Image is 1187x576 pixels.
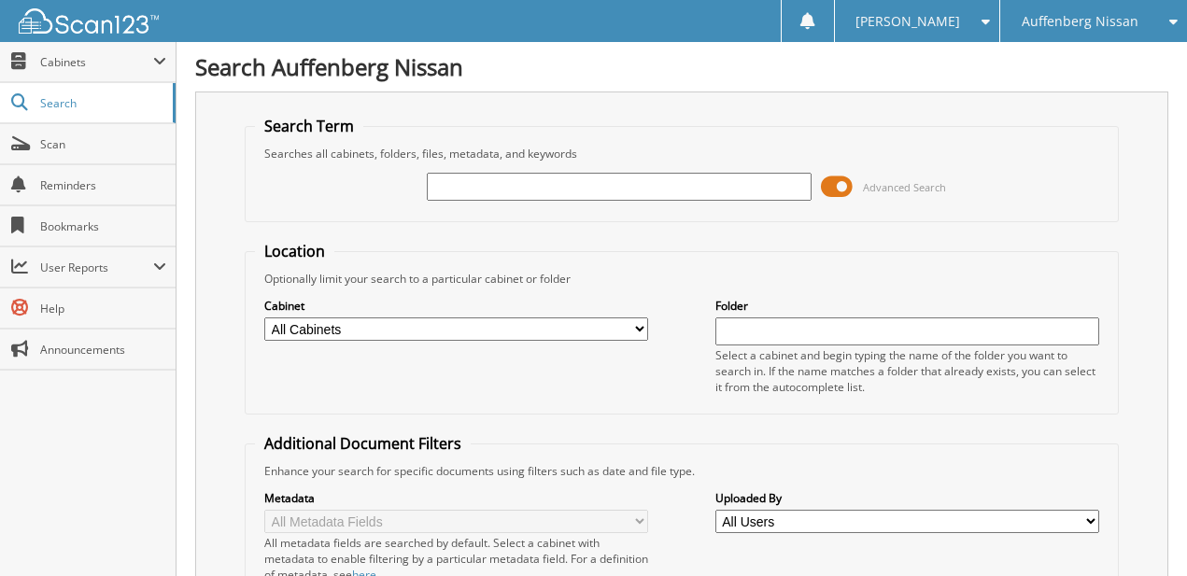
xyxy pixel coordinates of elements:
[40,218,166,234] span: Bookmarks
[715,298,1099,314] label: Folder
[1022,16,1138,27] span: Auffenberg Nissan
[40,95,163,111] span: Search
[195,51,1168,82] h1: Search Auffenberg Nissan
[40,177,166,193] span: Reminders
[255,241,334,261] legend: Location
[40,301,166,316] span: Help
[40,260,153,275] span: User Reports
[255,271,1109,287] div: Optionally limit your search to a particular cabinet or folder
[715,490,1099,506] label: Uploaded By
[264,298,648,314] label: Cabinet
[255,463,1109,479] div: Enhance your search for specific documents using filters such as date and file type.
[40,136,166,152] span: Scan
[264,490,648,506] label: Metadata
[255,433,471,454] legend: Additional Document Filters
[19,8,159,34] img: scan123-logo-white.svg
[255,116,363,136] legend: Search Term
[863,180,946,194] span: Advanced Search
[715,347,1099,395] div: Select a cabinet and begin typing the name of the folder you want to search in. If the name match...
[40,342,166,358] span: Announcements
[40,54,153,70] span: Cabinets
[255,146,1109,162] div: Searches all cabinets, folders, files, metadata, and keywords
[855,16,960,27] span: [PERSON_NAME]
